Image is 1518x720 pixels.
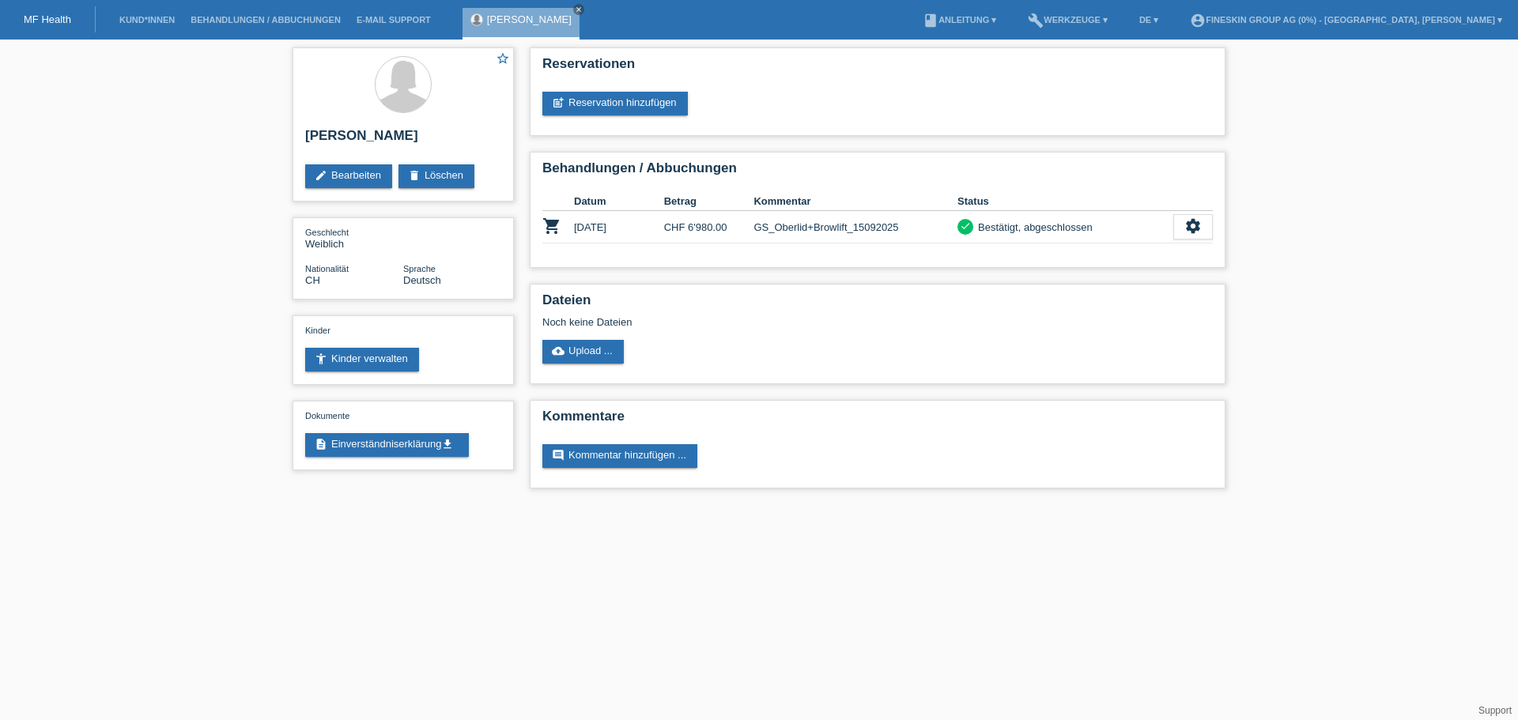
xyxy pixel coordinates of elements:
i: POSP00027539 [542,217,561,236]
h2: [PERSON_NAME] [305,128,501,152]
i: edit [315,169,327,182]
a: star_border [496,51,510,68]
i: build [1028,13,1044,28]
a: deleteLöschen [398,164,474,188]
span: Sprache [403,264,436,273]
a: descriptionEinverständniserklärungget_app [305,433,469,457]
a: Support [1478,705,1512,716]
a: DE ▾ [1131,15,1166,25]
a: Kund*innen [111,15,183,25]
i: description [315,438,327,450]
i: delete [408,169,421,182]
h2: Reservationen [542,56,1213,80]
span: Schweiz [305,274,320,286]
i: star_border [496,51,510,66]
span: Kinder [305,326,330,335]
h2: Kommentare [542,409,1213,432]
h2: Behandlungen / Abbuchungen [542,160,1213,184]
a: editBearbeiten [305,164,392,188]
a: MF Health [24,13,71,25]
a: accessibility_newKinder verwalten [305,348,419,371]
a: E-Mail Support [349,15,439,25]
i: close [575,6,583,13]
h2: Dateien [542,292,1213,316]
a: close [573,4,584,15]
i: accessibility_new [315,352,327,365]
i: post_add [552,96,565,109]
i: cloud_upload [552,345,565,357]
span: Deutsch [403,274,441,286]
a: post_addReservation hinzufügen [542,92,688,115]
span: Nationalität [305,264,349,273]
i: settings [1184,217,1202,235]
i: account_circle [1190,13,1206,28]
i: check [960,221,971,232]
th: Status [957,192,1173,211]
div: Noch keine Dateien [542,316,1025,328]
a: Behandlungen / Abbuchungen [183,15,349,25]
th: Kommentar [753,192,957,211]
i: get_app [441,438,454,450]
div: Bestätigt, abgeschlossen [973,219,1093,236]
td: GS_Oberlid+Browlift_15092025 [753,211,957,243]
div: Weiblich [305,226,403,250]
a: commentKommentar hinzufügen ... [542,444,697,468]
a: bookAnleitung ▾ [915,15,1004,25]
td: CHF 6'980.00 [664,211,754,243]
a: buildWerkzeuge ▾ [1020,15,1116,25]
a: [PERSON_NAME] [487,13,572,25]
span: Geschlecht [305,228,349,237]
a: cloud_uploadUpload ... [542,340,624,364]
i: comment [552,449,565,462]
a: account_circleFineSkin Group AG (0%) - [GEOGRAPHIC_DATA], [PERSON_NAME] ▾ [1182,15,1510,25]
th: Datum [574,192,664,211]
i: book [923,13,938,28]
td: [DATE] [574,211,664,243]
th: Betrag [664,192,754,211]
span: Dokumente [305,411,349,420]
